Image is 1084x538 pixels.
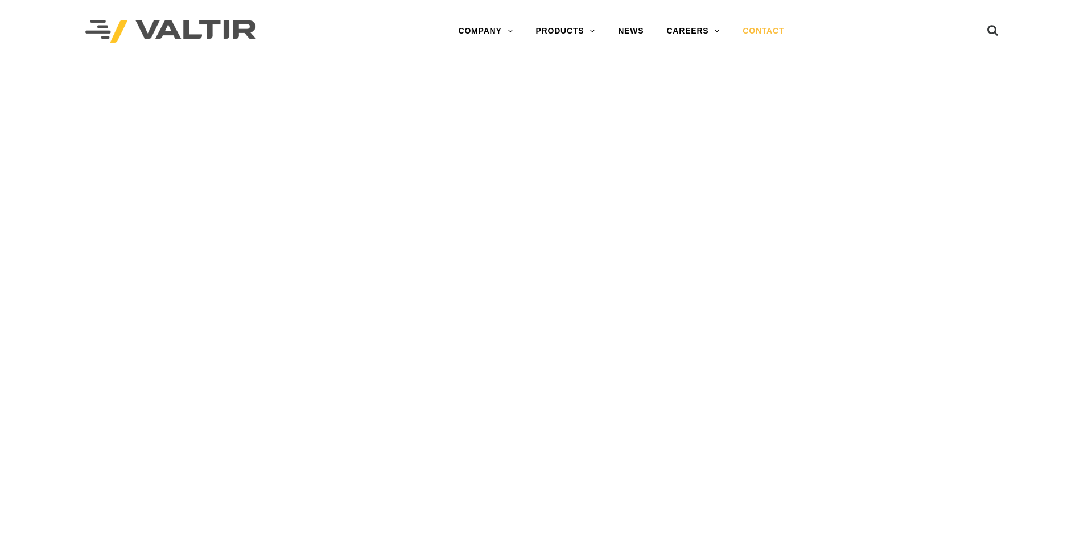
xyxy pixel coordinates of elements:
a: CAREERS [655,20,731,43]
img: Valtir [85,20,256,43]
a: NEWS [607,20,655,43]
a: PRODUCTS [524,20,607,43]
a: COMPANY [447,20,524,43]
a: CONTACT [731,20,796,43]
